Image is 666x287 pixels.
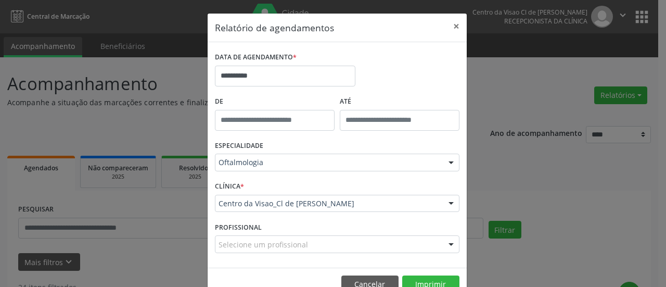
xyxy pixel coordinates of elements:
button: Close [446,14,467,39]
label: ATÉ [340,94,459,110]
label: ESPECIALIDADE [215,138,263,154]
label: CLÍNICA [215,179,244,195]
span: Oftalmologia [219,157,438,168]
label: DATA DE AGENDAMENTO [215,49,297,66]
label: De [215,94,335,110]
label: PROFISSIONAL [215,219,262,235]
span: Selecione um profissional [219,239,308,250]
span: Centro da Visao_Cl de [PERSON_NAME] [219,198,438,209]
h5: Relatório de agendamentos [215,21,334,34]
